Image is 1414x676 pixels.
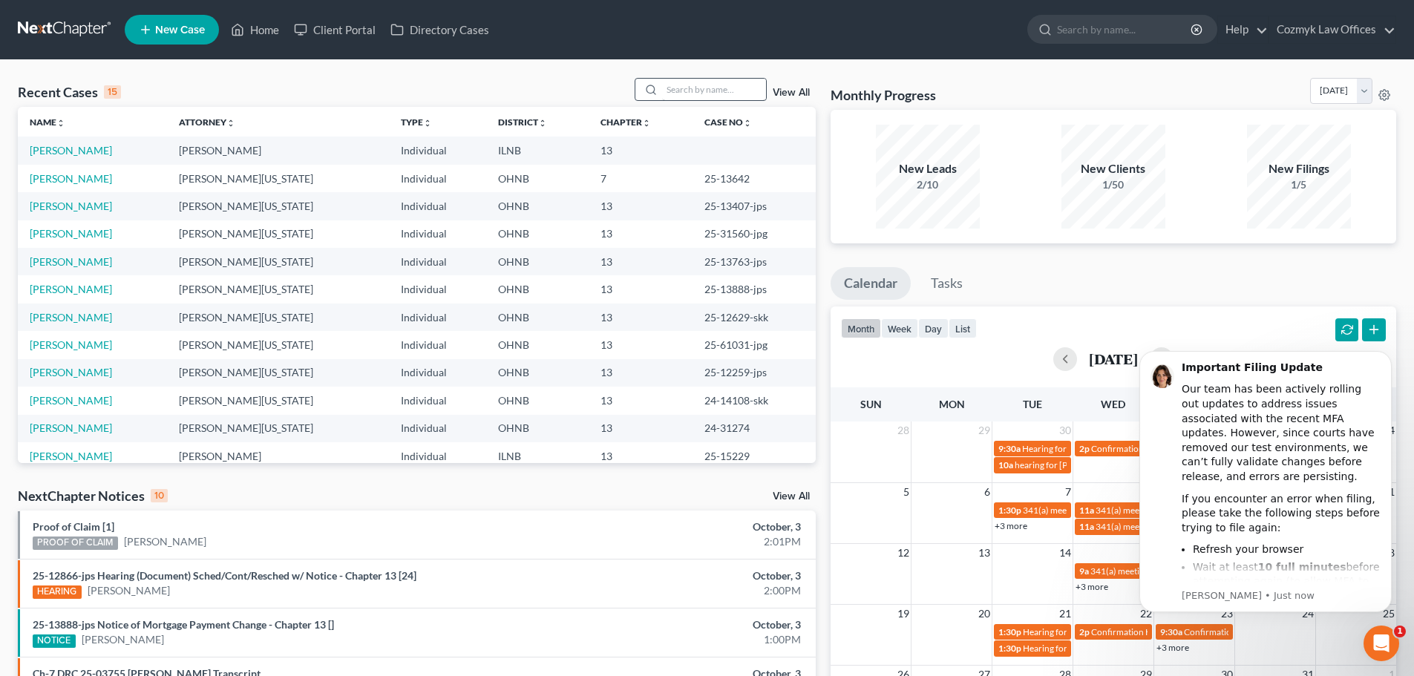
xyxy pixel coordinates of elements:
button: month [841,318,881,338]
td: Individual [389,387,487,414]
td: [PERSON_NAME][US_STATE] [167,275,389,303]
a: Client Portal [287,16,383,43]
td: 13 [589,387,693,414]
i: unfold_more [538,119,547,128]
div: October, 3 [554,617,801,632]
a: Nameunfold_more [30,117,65,128]
td: OHNB [486,387,589,414]
span: 11a [1079,505,1094,516]
td: 25-15229 [693,442,816,470]
span: 1:30p [998,643,1021,654]
a: 25-12866-jps Hearing (Document) Sched/Cont/Resched w/ Notice - Chapter 13 [24] [33,569,416,582]
td: OHNB [486,359,589,387]
a: Calendar [831,267,911,300]
td: 13 [589,275,693,303]
span: Hearing for [PERSON_NAME] [1022,443,1138,454]
span: Tue [1023,398,1042,410]
div: PROOF OF CLAIM [33,536,118,550]
td: Individual [389,275,487,303]
td: [PERSON_NAME][US_STATE] [167,359,389,387]
a: Proof of Claim [1] [33,520,114,533]
td: 25-61031-jpg [693,331,816,358]
div: 1/50 [1061,177,1165,192]
a: +3 more [1076,581,1108,592]
button: week [881,318,918,338]
a: [PERSON_NAME] [30,255,112,268]
td: 13 [589,192,693,220]
td: ILNB [486,137,589,164]
a: [PERSON_NAME] [30,311,112,324]
input: Search by name... [662,79,766,100]
td: Individual [389,359,487,387]
a: Home [223,16,287,43]
span: 29 [977,421,992,439]
span: 9a [1079,565,1089,577]
span: 1 [1394,626,1406,637]
td: 25-13407-jps [693,192,816,220]
span: 13 [977,544,992,562]
td: Individual [389,415,487,442]
span: Confirmation Hearing for [PERSON_NAME] [1091,443,1261,454]
td: Individual [389,192,487,220]
td: [PERSON_NAME][US_STATE] [167,303,389,331]
a: [PERSON_NAME] [30,144,112,157]
td: 25-13642 [693,165,816,192]
td: Individual [389,442,487,470]
a: Attorneyunfold_more [179,117,235,128]
td: 24-14108-skk [693,387,816,414]
a: Case Nounfold_more [704,117,752,128]
div: 1:00PM [554,632,801,647]
a: [PERSON_NAME] [30,421,112,434]
td: OHNB [486,415,589,442]
i: unfold_more [423,119,432,128]
td: OHNB [486,275,589,303]
a: Directory Cases [383,16,497,43]
span: 7 [1064,483,1073,501]
td: OHNB [486,331,589,358]
span: 20 [977,605,992,623]
td: 13 [589,248,693,275]
td: 13 [589,331,693,358]
td: 25-31560-jpg [693,220,816,248]
td: 25-12259-jps [693,359,816,387]
span: 5 [902,483,911,501]
span: 21 [1058,605,1073,623]
td: [PERSON_NAME][US_STATE] [167,248,389,275]
h3: Monthly Progress [831,86,936,104]
button: list [949,318,977,338]
iframe: Intercom live chat [1364,626,1399,661]
span: hearing for [PERSON_NAME] [1015,459,1129,470]
td: Individual [389,303,487,331]
td: [PERSON_NAME][US_STATE] [167,220,389,248]
a: +3 more [995,520,1027,531]
td: [PERSON_NAME][US_STATE] [167,331,389,358]
span: Mon [939,398,965,410]
input: Search by name... [1057,16,1193,43]
td: 13 [589,359,693,387]
div: New Clients [1061,160,1165,177]
span: 30 [1058,421,1073,439]
div: 1/5 [1247,177,1351,192]
div: New Leads [876,160,980,177]
div: New Filings [1247,160,1351,177]
td: [PERSON_NAME] [167,442,389,470]
div: October, 3 [554,568,801,583]
a: [PERSON_NAME] [30,200,112,212]
span: 11a [1079,521,1094,532]
i: unfold_more [743,119,752,128]
a: [PERSON_NAME] [30,450,112,462]
span: 1:30p [998,626,1021,637]
td: 24-31274 [693,415,816,442]
a: [PERSON_NAME] [124,534,206,549]
td: [PERSON_NAME] [167,137,389,164]
span: 2p [1079,626,1090,637]
td: 13 [589,220,693,248]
